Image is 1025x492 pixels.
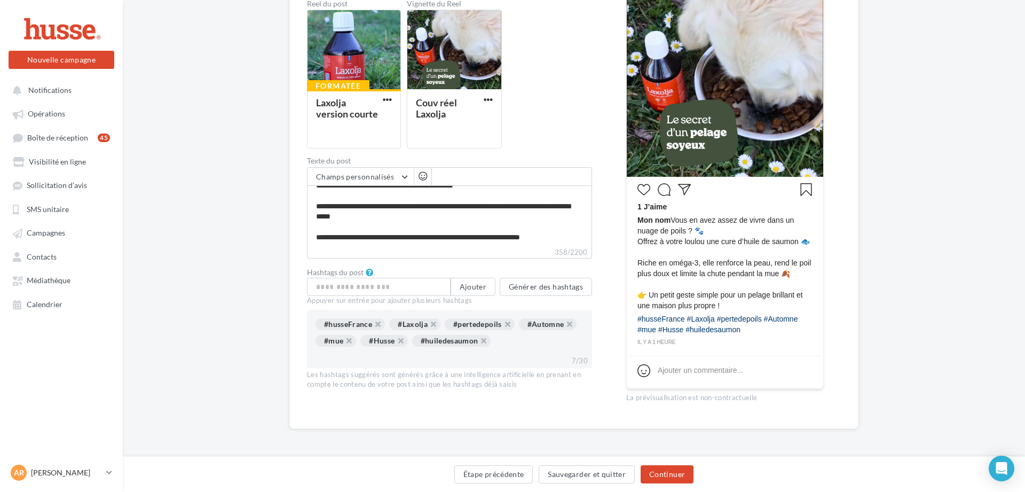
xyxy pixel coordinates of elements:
[637,201,813,215] div: 1 J’aime
[6,128,116,147] a: Boîte de réception45
[6,270,116,290] a: Médiathèque
[6,199,116,218] a: SMS unitaire
[637,314,813,338] div: #husseFrance #Laxolja #pertedepoils #Automne #mue #Husse #huiledesaumon
[360,335,407,347] div: #Husse
[641,465,693,483] button: Continuer
[316,97,378,120] div: Laxolja version courte
[14,467,24,478] span: AR
[307,80,369,92] div: Formatée
[454,465,533,483] button: Étape précédente
[637,216,671,224] span: Mon nom
[678,183,691,196] svg: Partager la publication
[637,338,813,347] div: il y a 1 heure
[316,318,385,330] div: #husseFrance
[539,465,635,483] button: Sauvegarder et quitter
[316,172,394,181] span: Champs personnalisés
[989,456,1014,481] div: Open Intercom Messenger
[6,104,116,123] a: Opérations
[27,276,70,285] span: Médiathèque
[27,181,87,190] span: Sollicitation d'avis
[6,294,116,314] a: Calendrier
[28,110,65,119] span: Opérations
[307,157,592,165] label: Texte du post
[27,300,62,309] span: Calendrier
[519,318,577,330] div: #Automne
[6,152,116,171] a: Visibilité en ligne
[9,463,114,483] a: AR [PERSON_NAME]
[307,370,592,389] div: Les hashtags suggérés sont générés grâce à une intelligence artificielle en prenant en compte le ...
[307,247,592,259] label: 358/2200
[637,215,813,311] span: Vous en avez assez de vivre dans un nuage de poils ? 🐾 Offrez à votre loulou une cure d’huile de ...
[29,157,86,166] span: Visibilité en ligne
[6,247,116,266] a: Contacts
[412,335,491,347] div: #huiledesaumon
[637,183,650,196] svg: J’aime
[98,134,110,142] div: 45
[31,467,102,478] p: [PERSON_NAME]
[637,364,650,377] svg: Emoji
[800,183,813,196] svg: Enregistrer
[27,252,57,261] span: Contacts
[316,335,356,347] div: #mue
[9,51,114,69] button: Nouvelle campagne
[389,318,440,330] div: #Laxolja
[6,175,116,194] a: Sollicitation d'avis
[307,269,364,276] label: Hashtags du post
[6,223,116,242] a: Campagnes
[567,354,592,368] div: 7/30
[658,183,671,196] svg: Commenter
[28,85,72,95] span: Notifications
[500,278,592,296] button: Générer des hashtags
[445,318,515,330] div: #pertedepoils
[6,80,112,99] button: Notifications
[27,133,88,142] span: Boîte de réception
[626,389,824,403] div: La prévisualisation est non-contractuelle
[451,278,495,296] button: Ajouter
[307,296,592,306] div: Appuyer sur entrée pour ajouter plusieurs hashtags
[307,168,414,186] button: Champs personnalisés
[658,365,743,376] div: Ajouter un commentaire...
[416,97,457,120] div: Couv réel Laxolja
[27,205,69,214] span: SMS unitaire
[27,229,65,238] span: Campagnes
